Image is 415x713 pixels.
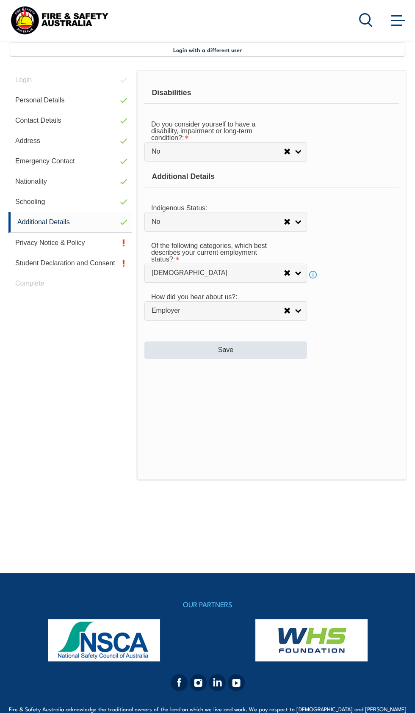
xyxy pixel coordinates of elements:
[8,131,132,151] a: Address
[8,212,132,233] a: Additional Details
[152,147,284,156] span: No
[8,619,199,661] img: nsca-logo-footer
[8,171,132,192] a: Nationality
[152,306,284,315] span: Employer
[8,192,132,212] a: Schooling
[151,204,207,212] span: Indigenous Status:
[144,341,307,358] button: Save
[307,269,319,281] a: Info
[152,217,284,226] span: No
[144,115,280,146] div: Do you consider yourself to have a disability, impairment or long-term condition? is required.
[144,166,399,187] div: Additional Details
[144,237,280,267] div: Of the following categories, which best describes your current employment status? is required.
[151,121,255,141] span: Do you consider yourself to have a disability, impairment or long-term condition?:
[8,110,132,131] a: Contact Details
[8,598,407,610] h4: OUR PARTNERS
[8,90,132,110] a: Personal Details
[8,253,132,273] a: Student Declaration and Consent
[8,233,132,253] a: Privacy Notice & Policy
[8,151,132,171] a: Emergency Contact
[216,619,407,661] img: whs-logo-footer
[151,293,238,300] span: How did you hear about us?:
[152,269,284,278] span: [DEMOGRAPHIC_DATA]
[173,46,242,53] span: Login with a different user
[144,83,399,104] div: Disabilities
[151,242,267,263] span: Of the following categories, which best describes your current employment status?:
